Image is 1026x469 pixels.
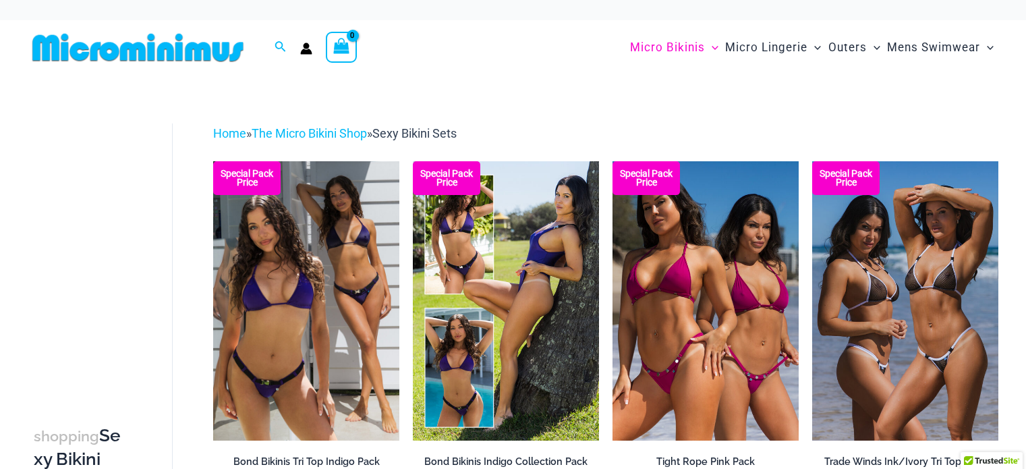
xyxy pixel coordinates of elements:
[213,161,399,441] a: Bond Indigo Tri Top Pack (1) Bond Indigo Tri Top Pack Back (1)Bond Indigo Tri Top Pack Back (1)
[413,456,599,468] h2: Bond Bikinis Indigo Collection Pack
[867,30,880,65] span: Menu Toggle
[34,113,155,383] iframe: TrustedSite Certified
[705,30,718,65] span: Menu Toggle
[372,126,457,140] span: Sexy Bikini Sets
[625,25,999,70] nav: Site Navigation
[413,161,599,441] a: Bond Inidgo Collection Pack (10) Bond Indigo Bikini Collection Pack Back (6)Bond Indigo Bikini Co...
[722,27,824,68] a: Micro LingerieMenu ToggleMenu Toggle
[630,30,705,65] span: Micro Bikinis
[812,161,998,441] img: Top Bum Pack
[825,27,884,68] a: OutersMenu ToggleMenu Toggle
[812,169,880,187] b: Special Pack Price
[326,32,357,63] a: View Shopping Cart, empty
[612,161,799,441] a: Collection Pack F Collection Pack B (3)Collection Pack B (3)
[213,161,399,441] img: Bond Indigo Tri Top Pack (1)
[27,32,249,63] img: MM SHOP LOGO FLAT
[275,39,287,56] a: Search icon link
[413,161,599,441] img: Bond Inidgo Collection Pack (10)
[725,30,807,65] span: Micro Lingerie
[612,161,799,441] img: Collection Pack F
[34,428,99,445] span: shopping
[980,30,994,65] span: Menu Toggle
[213,126,246,140] a: Home
[807,30,821,65] span: Menu Toggle
[252,126,367,140] a: The Micro Bikini Shop
[828,30,867,65] span: Outers
[300,43,312,55] a: Account icon link
[413,169,480,187] b: Special Pack Price
[213,169,281,187] b: Special Pack Price
[612,169,680,187] b: Special Pack Price
[612,456,799,468] h2: Tight Rope Pink Pack
[627,27,722,68] a: Micro BikinisMenu ToggleMenu Toggle
[213,126,457,140] span: » »
[213,456,399,468] h2: Bond Bikinis Tri Top Indigo Pack
[812,456,998,468] h2: Trade Winds Ink/Ivory Tri Top Pack
[884,27,997,68] a: Mens SwimwearMenu ToggleMenu Toggle
[812,161,998,441] a: Top Bum Pack Top Bum Pack bTop Bum Pack b
[887,30,980,65] span: Mens Swimwear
